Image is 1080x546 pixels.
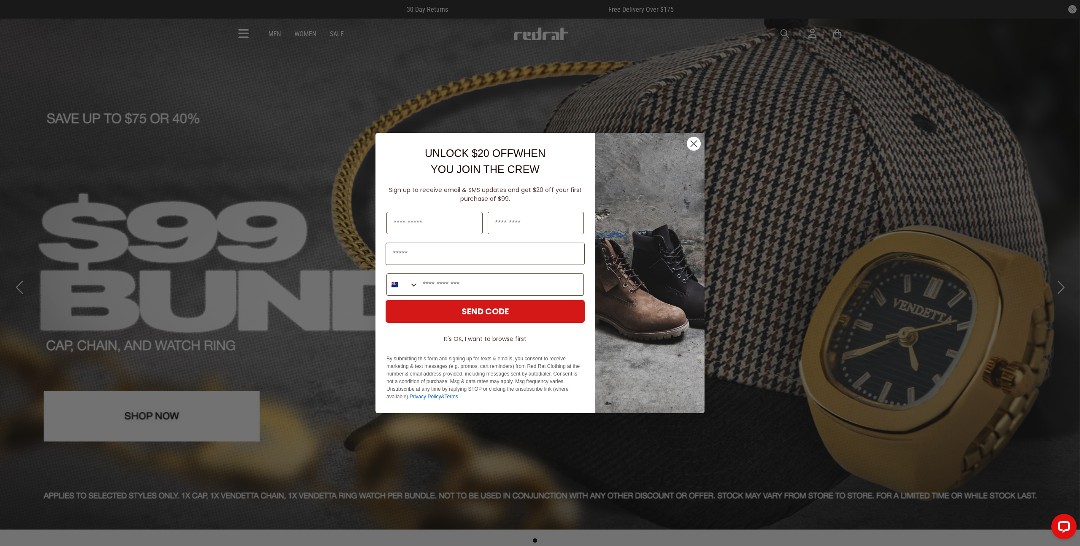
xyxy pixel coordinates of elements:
[386,355,584,400] p: By submitting this form and signing up for texts & emails, you consent to receive marketing & tex...
[431,163,540,175] span: YOU JOIN THE CREW
[386,331,585,346] button: It's OK, I want to browse first
[387,274,418,295] button: Search Countries
[389,186,582,203] span: Sign up to receive email & SMS updates and get $20 off your first purchase of $99.
[686,136,701,151] button: Close dialog
[391,281,398,288] img: New Zealand
[513,147,545,159] span: WHEN
[444,394,458,400] a: Terms
[386,300,585,323] button: SEND CODE
[595,133,705,413] img: f7662613-148e-4c88-9575-6c6b5b55a647.jpeg
[425,147,513,159] span: UNLOCK $20 OFF
[386,212,483,234] input: First Name
[410,394,441,400] a: Privacy Policy
[386,243,585,265] input: Email
[1045,511,1080,546] iframe: LiveChat chat widget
